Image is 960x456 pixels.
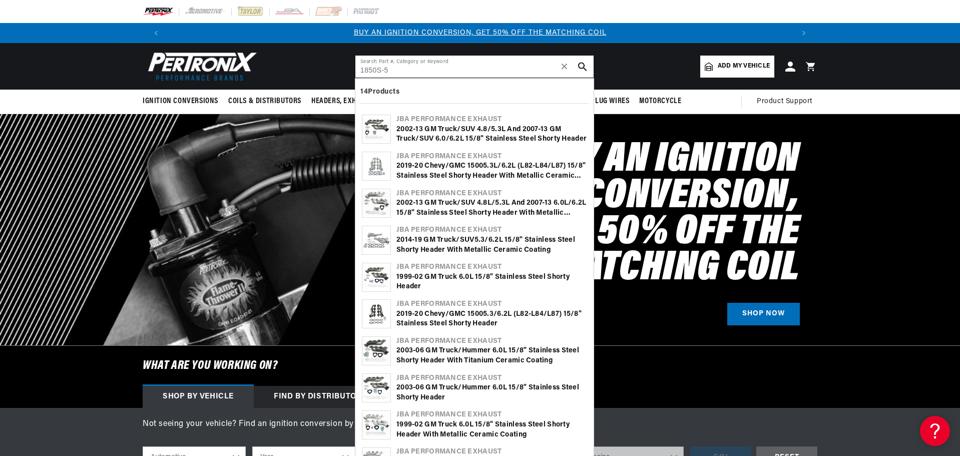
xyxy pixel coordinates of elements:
[512,347,516,354] b: 5
[567,310,571,318] b: 5
[639,96,681,107] span: Motorcycle
[396,309,587,329] div: 2019-20 Chevy/GMC 1 00 .3/6.2L (L82-L84/L87) 1 /8" Stainless Steel Shorty Header
[470,310,474,318] b: 5
[118,23,842,43] slideshow-component: Translation missing: en.sections.announcements.announcement_bar
[311,96,428,107] span: Headers, Exhausts & Components
[396,125,587,144] div: 2002-13 GM Truck/SUV 4.8/ .3L and 2007-13 GM Truck/SUV 6.0/6.2L 1 /8" Stainless Steel Shorty Header
[228,96,301,107] span: Coils & Distributors
[396,235,587,255] div: 2014-19 GM Truck/SUV .3/6.2L 1 /8" Stainless Steel Shorty Header with Metallic Ceramic Coating
[571,162,575,170] b: 5
[362,411,390,439] img: 1999-02 GM Truck 6.0L 1 5/8" Stainless Steel Shorty Header with Metallic Ceramic Coating
[470,162,474,170] b: 5
[564,90,635,113] summary: Spark Plug Wires
[166,28,794,39] div: 1 of 3
[143,49,258,84] img: Pertronix
[478,273,482,281] b: 5
[362,303,390,324] img: 2019-20 Chevy/GMC 1500 5.3/6.2L (L82-L84/L87) 1 5/8" Stainless Steel Shorty Header
[399,209,403,217] b: 5
[362,156,390,177] img: 2019-20 Chevy/GMC 1500 5.3L/6.2L (L82-L84/L87) 1 5/8" Stainless Steel Shorty Header with Metallic...
[474,236,478,244] b: 5
[396,336,587,346] div: JBA Performance Exhaust
[572,56,594,78] button: search button
[362,337,390,365] img: 2003-06 GM Truck/Hummer 6.0L 1 5/8" Stainless Steel Shorty Header with Titanium Ceramic Coating
[396,420,587,439] div: 1999-02 GM Truck 6.0L 1 /8" Stainless Steel Shorty Header with Metallic Ceramic Coating
[396,225,587,235] div: JBA Performance Exhaust
[718,62,770,71] span: Add my vehicle
[396,262,587,272] div: JBA Performance Exhaust
[495,199,499,207] b: 5
[569,96,630,107] span: Spark Plug Wires
[360,88,400,96] b: 14 Products
[396,373,587,383] div: JBA Performance Exhaust
[118,346,842,386] h6: What are you working on?
[362,115,390,143] img: 2002-13 GM Truck/SUV 4.8/5.3L and 2007-13 GM Truck/SUV 6.0/6.2L 1 5/8" Stainless Steel Shorty Header
[508,236,512,244] b: 5
[757,90,817,114] summary: Product Support
[143,386,254,408] div: Shop by vehicle
[757,96,812,107] span: Product Support
[396,383,587,402] div: 2003-06 GM Truck/Hummer 6.0L 1 /8" Stainless Steel Shorty Header
[727,303,800,325] a: SHOP NOW
[700,56,774,78] a: Add my vehicle
[354,29,607,37] a: BUY AN IGNITION CONVERSION, GET 50% OFF THE MATCHING COIL
[396,152,587,162] div: JBA Performance Exhaust
[254,386,381,408] div: Find by Distributor
[483,162,487,170] b: 5
[143,96,218,107] span: Ignition Conversions
[396,346,587,365] div: 2003-06 GM Truck/Hummer 6.0L 1 /8" Stainless Steel Shorty Header with Titanium Ceramic Coating
[634,90,686,113] summary: Motorcycle
[166,28,794,39] div: Announcement
[396,115,587,125] div: JBA Performance Exhaust
[396,410,587,420] div: JBA Performance Exhaust
[223,90,306,113] summary: Coils & Distributors
[396,299,587,309] div: JBA Performance Exhaust
[362,226,390,254] img: 2014-19 GM Truck/SUV 5.3/6.2L 1 5/8" Stainless Steel Shorty Header with Metallic Ceramic Coating
[469,135,473,143] b: 5
[146,23,166,43] button: Translation missing: en.sections.announcements.previous_announcement
[491,126,495,133] b: 5
[396,161,587,181] div: 2019-20 Chevy/GMC 1 00 .3L/6.2L (L82-L84/L87) 1 /8" Stainless Steel Shorty Header with Metallic C...
[355,56,594,78] input: Search Part #, Category or Keyword
[512,384,516,391] b: 5
[362,374,390,402] img: 2003-06 GM Truck/Hummer 6.0L 1 5/8" Stainless Steel Shorty Header
[362,263,390,291] img: 1999-02 GM Truck 6.0L 1 5/8" Stainless Steel Shorty Header
[396,272,587,292] div: 1999-02 GM Truck 6.0L 1 /8" Stainless Steel Shorty Header
[143,418,817,431] p: Not seeing your vehicle? Find an ignition conversion by your distributor with our
[483,310,487,318] b: 5
[396,189,587,199] div: JBA Performance Exhaust
[478,421,482,428] b: 5
[306,90,433,113] summary: Headers, Exhausts & Components
[794,23,814,43] button: Translation missing: en.sections.announcements.next_announcement
[143,90,223,113] summary: Ignition Conversions
[396,198,587,218] div: 2002-13 GM Truck/SUV 4.8L/ .3L and 2007-13 6.0L/6.2L 1 /8" Stainless Steel Shorty Header with Met...
[362,191,390,215] img: 2002-13 GM Truck/SUV 4.8L/5.3L and 2007-13 6.0L/6.2L 1 5/8" Stainless Steel Shorty Header with Me...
